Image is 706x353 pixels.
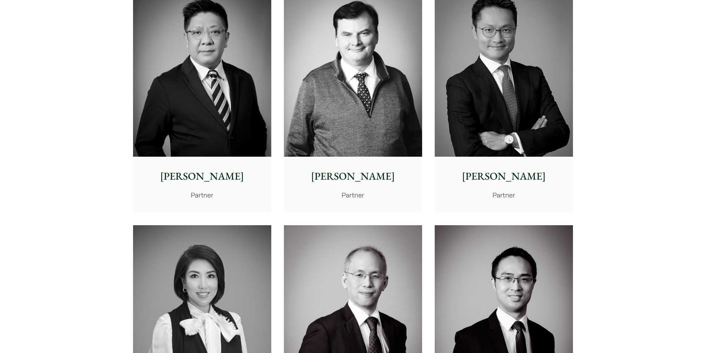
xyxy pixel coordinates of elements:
[290,190,416,200] p: Partner
[139,169,265,184] p: [PERSON_NAME]
[290,169,416,184] p: [PERSON_NAME]
[441,190,567,200] p: Partner
[441,169,567,184] p: [PERSON_NAME]
[139,190,265,200] p: Partner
